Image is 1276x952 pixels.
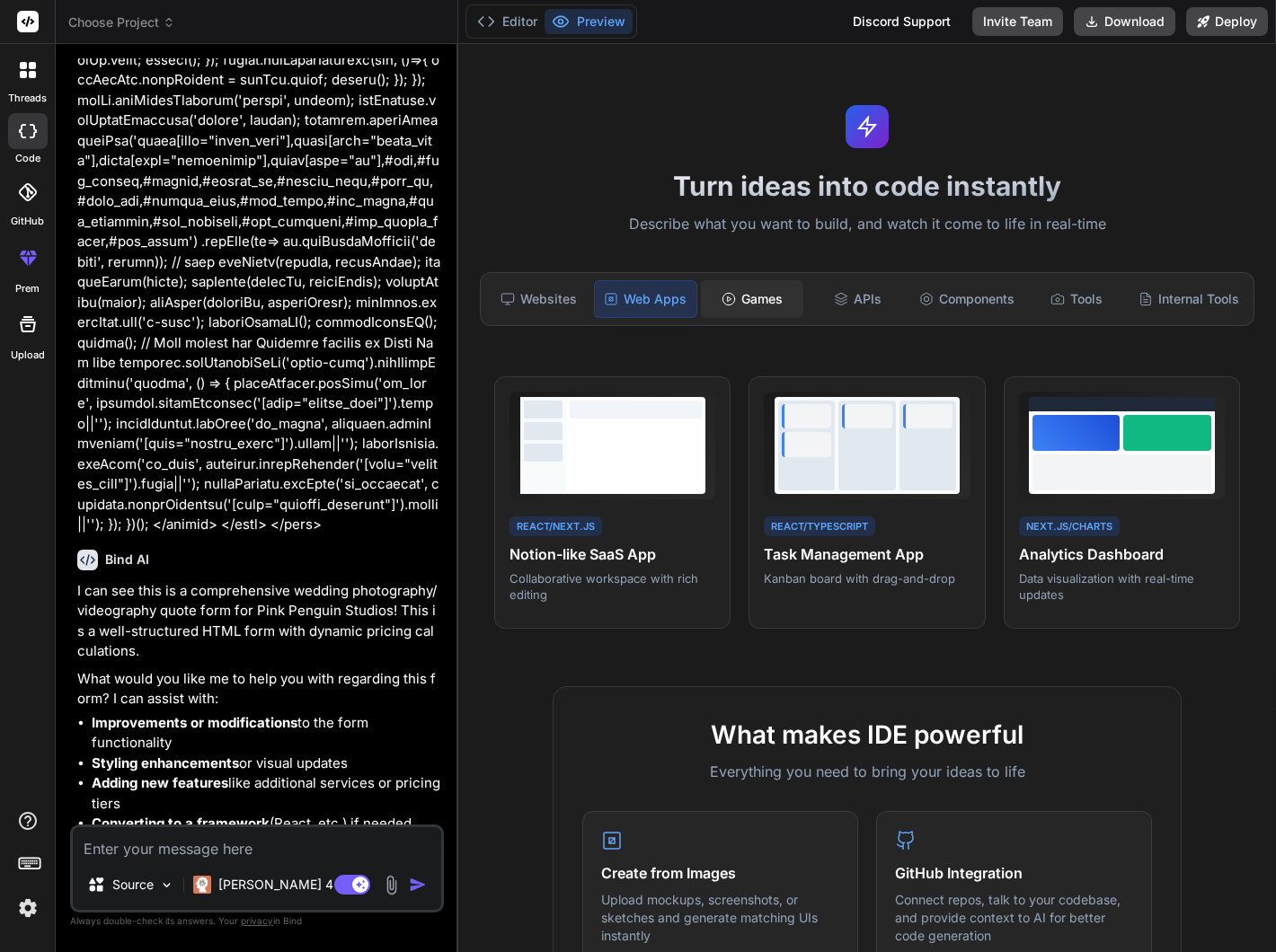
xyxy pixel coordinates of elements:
[68,13,175,31] span: Choose Project
[15,281,40,296] label: prem
[105,551,149,569] h6: Bind AI
[92,774,228,791] strong: Adding new features
[13,893,43,923] img: settings
[92,773,440,814] li: like additional services or pricing tiers
[92,754,239,771] strong: Styling enhancements
[701,280,803,318] div: Games
[488,280,590,318] div: Websites
[469,213,1265,236] p: Describe what you want to build, and watch it come to life in real-time
[193,876,211,894] img: Claude 4 Sonnet
[510,570,715,603] p: Collaborative workspace with rich editing
[15,151,40,166] label: code
[510,543,715,565] h4: Notion-like SaaS App
[972,7,1063,36] button: Invite Team
[842,7,961,36] div: Discord Support
[764,570,970,586] p: Kanban board with drag-and-drop
[545,9,633,34] button: Preview
[70,912,444,930] p: Always double-check its answers. Your in Bind
[582,761,1152,782] p: Everything you need to bring your ideas to life
[77,581,440,662] p: I can see this is a comprehensive wedding photography/videography quote form for Pink Penguin Stu...
[1019,570,1225,603] p: Data visualization with real-time updates
[92,714,297,731] strong: Improvements or modifications
[601,862,839,884] h4: Create from Images
[11,214,44,229] label: GitHub
[582,716,1152,754] h2: What makes IDE powerful
[11,348,45,363] label: Upload
[601,891,839,944] p: Upload mockups, screenshots, or sketches and generate matching UIs instantly
[159,877,174,893] img: Pick Models
[469,170,1265,202] h1: Turn ideas into code instantly
[241,915,273,926] span: privacy
[1019,516,1120,537] div: Next.js/Charts
[764,516,875,537] div: React/TypeScript
[895,891,1133,944] p: Connect repos, talk to your codebase, and provide context to AI for better code generation
[764,543,970,565] h4: Task Management App
[1074,7,1175,36] button: Download
[1025,280,1128,318] div: Tools
[470,9,545,34] button: Editor
[8,91,47,106] label: threads
[912,280,1022,318] div: Components
[1019,543,1225,565] h4: Analytics Dashboard
[218,876,352,894] p: [PERSON_NAME] 4 S..
[381,875,402,895] img: attachment
[77,669,440,710] p: What would you like me to help you with regarding this form? I can assist with:
[92,815,270,832] strong: Converting to a framework
[510,516,602,537] div: React/Next.js
[92,814,440,834] li: (React, etc.) if needed
[594,280,698,318] div: Web Apps
[1186,7,1268,36] button: Deploy
[1131,280,1246,318] div: Internal Tools
[895,862,1133,884] h4: GitHub Integration
[807,280,909,318] div: APIs
[112,876,154,894] p: Source
[409,876,427,894] img: icon
[92,713,440,754] li: to the form functionality
[92,754,440,774] li: or visual updates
